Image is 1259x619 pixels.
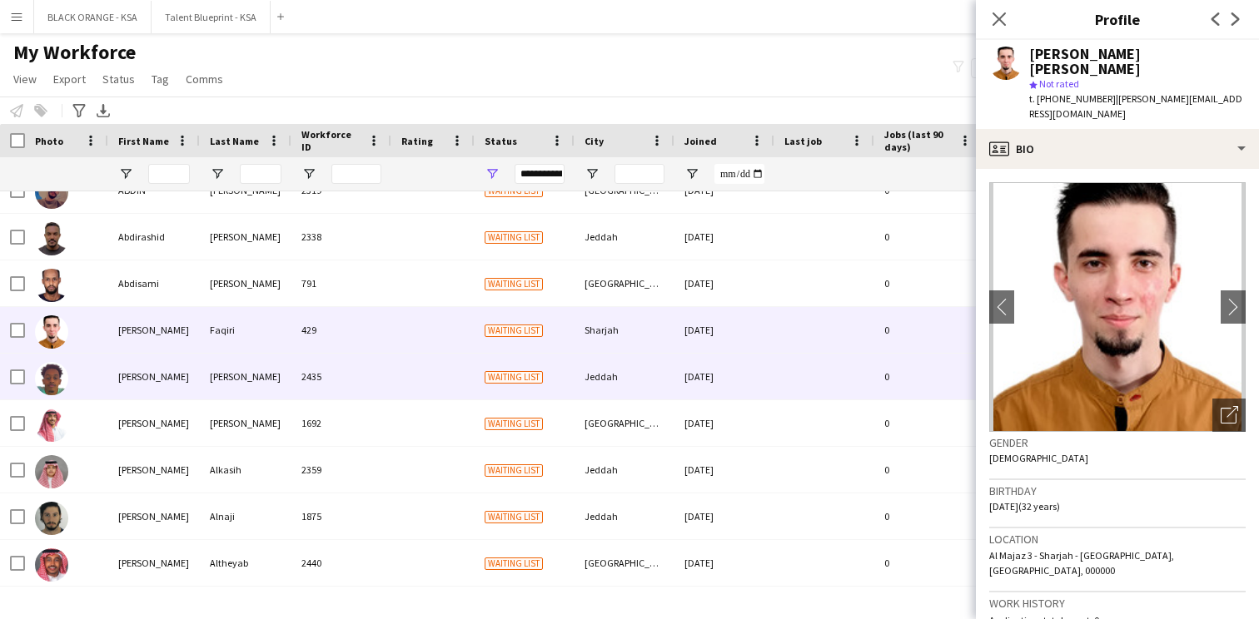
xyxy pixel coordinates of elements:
span: Waiting list [485,231,543,244]
span: Tag [152,72,169,87]
div: 0 [874,400,983,446]
button: Talent Blueprint - KSA [152,1,271,33]
div: 791 [291,260,391,306]
div: [GEOGRAPHIC_DATA] [575,260,674,306]
span: Workforce ID [301,128,361,153]
div: Abdirashid [108,214,200,260]
div: [PERSON_NAME] [200,214,291,260]
div: 0 [874,307,983,353]
span: Last Name [210,135,259,147]
div: [PERSON_NAME] [200,260,291,306]
img: Abdulaziz Alnaji [35,502,68,535]
div: Alkasih [200,447,291,493]
span: Waiting list [485,557,543,570]
div: 0 [874,493,983,539]
div: 0 [874,447,983,493]
div: [PERSON_NAME] [200,400,291,446]
span: City [585,135,604,147]
span: Comms [186,72,223,87]
div: [PERSON_NAME] [108,307,200,353]
button: Open Filter Menu [684,166,699,181]
div: Alnaji [200,493,291,539]
img: ABDIN HASSAN [35,176,68,209]
span: Status [102,72,135,87]
input: Joined Filter Input [714,164,764,184]
div: [DATE] [674,260,774,306]
button: Open Filter Menu [585,166,600,181]
div: [GEOGRAPHIC_DATA] [575,400,674,446]
img: Abdulaziz Abdulaziz [35,362,68,395]
div: Bio [976,129,1259,169]
div: 2440 [291,540,391,586]
div: [PERSON_NAME] [108,447,200,493]
div: Jeddah [575,214,674,260]
h3: Work history [989,596,1246,611]
span: Rating [401,135,433,147]
img: Abdulaziz Alkasih [35,455,68,488]
span: Export [53,72,86,87]
div: [DATE] [674,400,774,446]
input: Last Name Filter Input [240,164,281,184]
a: Tag [145,68,176,90]
a: Status [96,68,142,90]
div: Altheyab [200,540,291,586]
span: [DEMOGRAPHIC_DATA] [989,452,1088,464]
app-action-btn: Advanced filters [69,101,89,121]
div: [DATE] [674,540,774,586]
span: Waiting list [485,464,543,477]
img: Abdulaziz Abdullah [35,409,68,442]
span: Status [485,135,517,147]
button: Open Filter Menu [301,166,316,181]
span: Last job [784,135,822,147]
button: Open Filter Menu [485,166,500,181]
div: [PERSON_NAME] [108,493,200,539]
div: [DATE] [674,354,774,399]
input: City Filter Input [615,164,664,184]
div: Jeddah [575,354,674,399]
h3: Gender [989,435,1246,450]
div: [DATE] [674,214,774,260]
div: 2338 [291,214,391,260]
div: 2359 [291,447,391,493]
h3: Birthday [989,483,1246,498]
span: t. [PHONE_NUMBER] [1029,92,1116,105]
div: [DATE] [674,307,774,353]
span: Waiting list [485,185,543,197]
div: Faqiri [200,307,291,353]
span: Waiting list [485,371,543,384]
button: BLACK ORANGE - KSA [34,1,152,33]
span: My Workforce [13,40,136,65]
div: [DATE] [674,493,774,539]
img: Abdul Baset Faqiri [35,315,68,349]
input: Workforce ID Filter Input [331,164,381,184]
input: First Name Filter Input [148,164,190,184]
img: Crew avatar or photo [989,182,1246,432]
div: [PERSON_NAME] [108,400,200,446]
img: Abdirashid Ibrahim [35,222,68,255]
app-action-btn: Export XLSX [93,101,113,121]
span: Waiting list [485,418,543,430]
div: Jeddah [575,447,674,493]
div: 0 [874,354,983,399]
span: View [13,72,37,87]
span: Al Majaz 3 - Sharjah - [GEOGRAPHIC_DATA], [GEOGRAPHIC_DATA], 000000 [989,549,1174,577]
span: Waiting list [485,324,543,337]
span: [DATE] (32 years) [989,500,1060,513]
a: View [7,68,43,90]
h3: Location [989,532,1246,547]
button: Open Filter Menu [118,166,133,181]
div: [PERSON_NAME] [108,354,200,399]
div: Jeddah [575,493,674,539]
div: 429 [291,307,391,353]
span: Photo [35,135,63,147]
a: Comms [179,68,230,90]
button: Open Filter Menu [210,166,225,181]
span: | [PERSON_NAME][EMAIL_ADDRESS][DOMAIN_NAME] [1029,92,1242,120]
div: 0 [874,260,983,306]
div: [PERSON_NAME] [200,354,291,399]
span: Waiting list [485,511,543,523]
img: Abdisami Yusuf [35,269,68,302]
span: First Name [118,135,169,147]
img: Abdulaziz Altheyab [35,548,68,582]
div: [GEOGRAPHIC_DATA] [575,540,674,586]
